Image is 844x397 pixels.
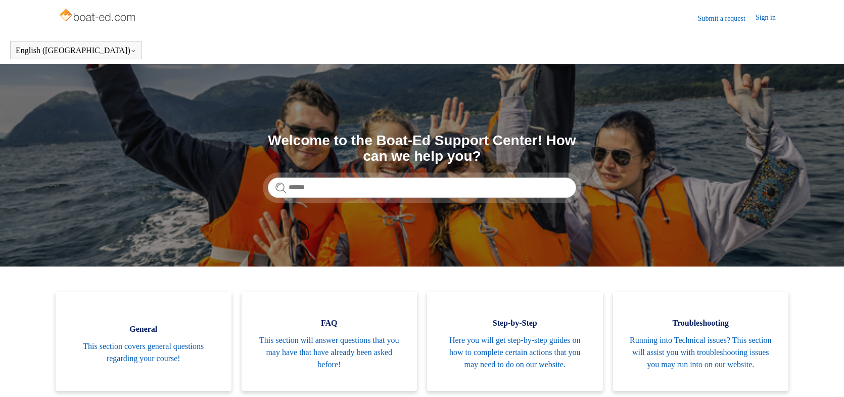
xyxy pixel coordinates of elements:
a: Sign in [756,12,786,24]
span: Running into Technical issues? This section will assist you with troubleshooting issues you may r... [628,334,774,371]
a: Submit a request [698,13,756,24]
span: FAQ [257,317,402,329]
button: English ([GEOGRAPHIC_DATA]) [16,46,136,55]
span: General [71,323,216,335]
span: Here you will get step-by-step guides on how to complete certain actions that you may need to do ... [442,334,588,371]
span: Troubleshooting [628,317,774,329]
span: This section covers general questions regarding your course! [71,340,216,365]
span: This section will answer questions that you may have that have already been asked before! [257,334,402,371]
input: Search [268,178,576,198]
a: Troubleshooting Running into Technical issues? This section will assist you with troubleshooting ... [613,292,789,391]
a: FAQ This section will answer questions that you may have that have already been asked before! [242,292,417,391]
a: General This section covers general questions regarding your course! [56,292,231,391]
span: Step-by-Step [442,317,588,329]
div: Chat Support [779,363,837,389]
a: Step-by-Step Here you will get step-by-step guides on how to complete certain actions that you ma... [427,292,603,391]
h1: Welcome to the Boat-Ed Support Center! How can we help you? [268,133,576,164]
img: Boat-Ed Help Center home page [58,6,138,26]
